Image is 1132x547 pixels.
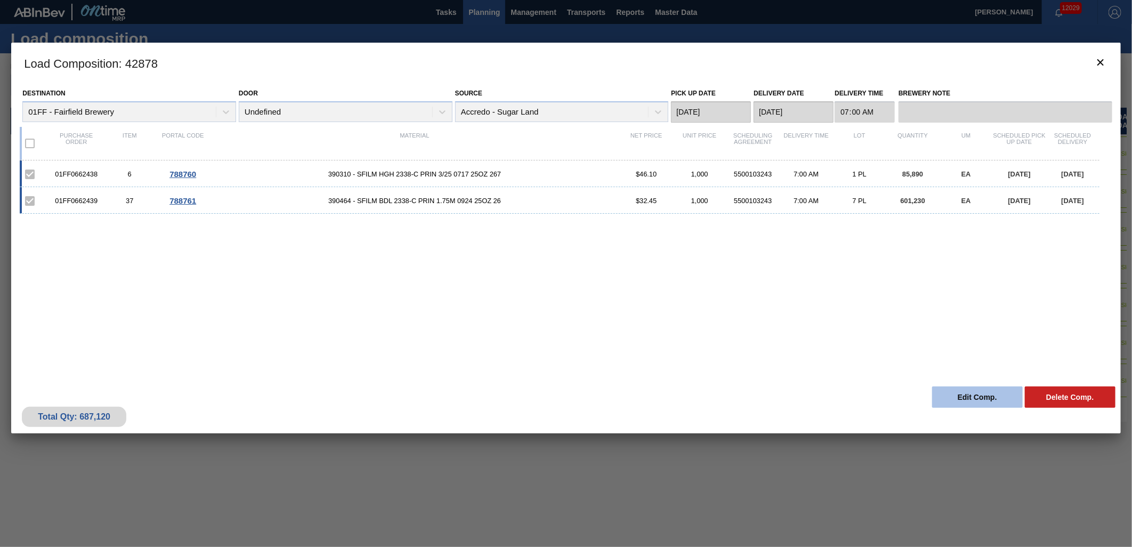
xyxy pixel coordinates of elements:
div: Go to Order [156,170,209,179]
div: 7:00 AM [780,197,833,205]
span: [DATE] [1008,170,1031,178]
div: Quantity [886,132,940,155]
div: Total Qty: 687,120 [30,412,118,422]
label: Door [239,90,258,97]
div: $32.45 [620,197,673,205]
div: Unit Price [673,132,726,155]
span: EA [961,170,971,178]
div: Scheduled Pick up Date [993,132,1046,155]
div: 5500103243 [726,197,780,205]
div: Lot [833,132,886,155]
h3: Load Composition : 42878 [11,43,1121,83]
div: Net Price [620,132,673,155]
div: 37 [103,197,156,205]
label: Delivery Date [754,90,804,97]
label: Destination [22,90,65,97]
button: Delete Comp. [1025,387,1115,408]
label: Source [455,90,482,97]
div: Material [209,132,620,155]
div: Delivery Time [780,132,833,155]
span: [DATE] [1062,197,1084,205]
div: Item [103,132,156,155]
div: Go to Order [156,196,209,205]
div: 5500103243 [726,170,780,178]
div: Scheduled Delivery [1046,132,1099,155]
div: 1,000 [673,197,726,205]
button: Edit Comp. [932,387,1023,408]
div: 7 PL [833,197,886,205]
div: 1 PL [833,170,886,178]
span: 788760 [169,170,196,179]
div: 01FF0662439 [50,197,103,205]
span: 85,890 [902,170,923,178]
span: 601,230 [901,197,925,205]
span: 390464 - SFILM BDL 2338-C PRIN 1.75M 0924 25OZ 26 [209,197,620,205]
span: 390310 - SFILM HGH 2338-C PRIN 3/25 0717 25OZ 267 [209,170,620,178]
span: [DATE] [1062,170,1084,178]
div: 1,000 [673,170,726,178]
span: [DATE] [1008,197,1031,205]
div: Purchase order [50,132,103,155]
div: 6 [103,170,156,178]
input: mm/dd/yyyy [671,101,751,123]
span: 788761 [169,196,196,205]
div: $46.10 [620,170,673,178]
label: Pick up Date [671,90,716,97]
div: Scheduling Agreement [726,132,780,155]
div: UM [940,132,993,155]
input: mm/dd/yyyy [754,101,834,123]
div: Portal code [156,132,209,155]
span: EA [961,197,971,205]
div: 7:00 AM [780,170,833,178]
div: 01FF0662438 [50,170,103,178]
label: Brewery Note [899,86,1112,101]
label: Delivery Time [835,86,895,101]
